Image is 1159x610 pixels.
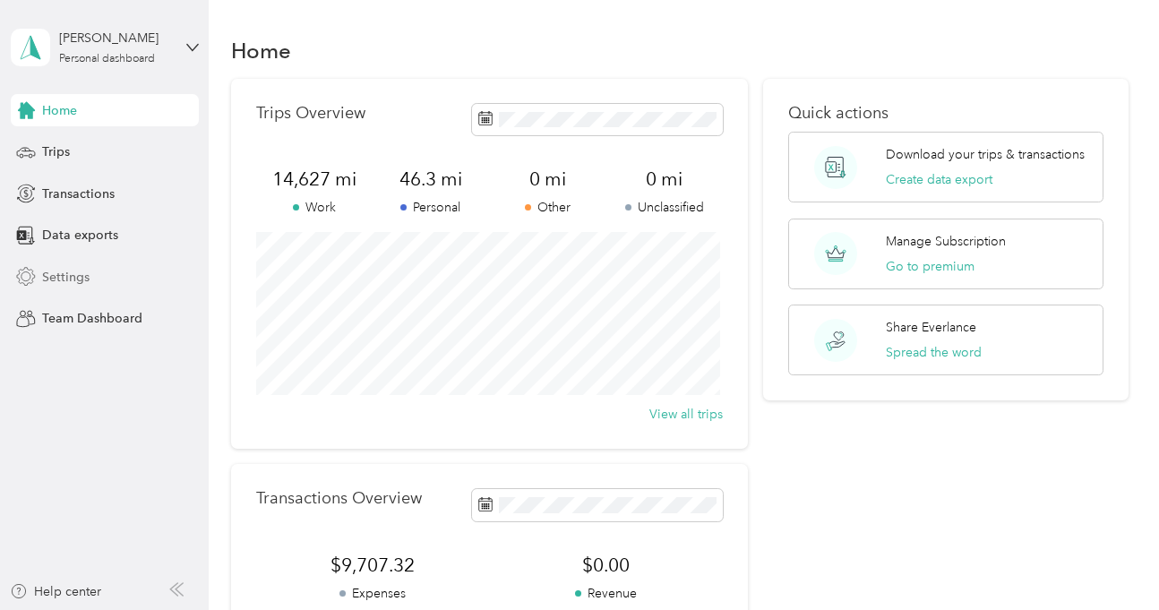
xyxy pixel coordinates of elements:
[256,553,490,578] span: $9,707.32
[256,104,365,123] p: Trips Overview
[59,54,155,64] div: Personal dashboard
[489,198,605,217] p: Other
[649,405,723,424] button: View all trips
[373,167,489,192] span: 46.3 mi
[605,198,722,217] p: Unclassified
[489,167,605,192] span: 0 mi
[373,198,489,217] p: Personal
[256,584,490,603] p: Expenses
[256,489,422,508] p: Transactions Overview
[42,142,70,161] span: Trips
[42,185,115,203] span: Transactions
[42,309,142,328] span: Team Dashboard
[489,553,723,578] span: $0.00
[605,167,722,192] span: 0 mi
[886,343,982,362] button: Spread the word
[42,101,77,120] span: Home
[788,104,1103,123] p: Quick actions
[1059,510,1159,610] iframe: Everlance-gr Chat Button Frame
[42,226,118,245] span: Data exports
[886,257,974,276] button: Go to premium
[886,232,1006,251] p: Manage Subscription
[489,584,723,603] p: Revenue
[231,41,291,60] h1: Home
[886,170,992,189] button: Create data export
[256,167,373,192] span: 14,627 mi
[256,198,373,217] p: Work
[42,268,90,287] span: Settings
[59,29,171,47] div: [PERSON_NAME]
[10,582,101,601] button: Help center
[886,318,976,337] p: Share Everlance
[886,145,1085,164] p: Download your trips & transactions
